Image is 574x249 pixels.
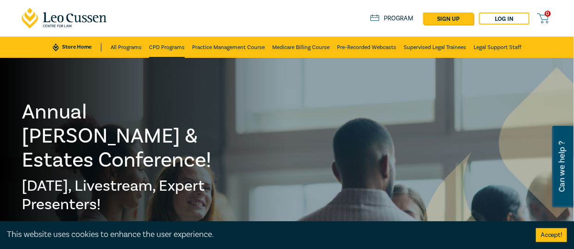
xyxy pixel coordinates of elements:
a: Pre-Recorded Webcasts [337,37,396,58]
a: Practice Management Course [192,37,265,58]
a: Log in [479,12,530,25]
h1: Annual [PERSON_NAME] & Estates Conference! [22,100,229,172]
span: Can we help ? [558,131,567,202]
a: Medicare Billing Course [272,37,330,58]
a: sign up [423,12,474,25]
button: Accept cookies [536,228,567,242]
div: This website uses cookies to enhance the user experience. [7,229,522,241]
h2: [DATE], Livestream, Expert Presenters! [22,177,229,214]
a: Supervised Legal Trainees [404,37,466,58]
a: Program [370,14,413,23]
span: 0 [545,11,551,17]
a: All Programs [111,37,142,58]
a: CPD Programs [149,37,185,58]
a: Store Home [53,43,101,51]
a: Legal Support Staff [474,37,521,58]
